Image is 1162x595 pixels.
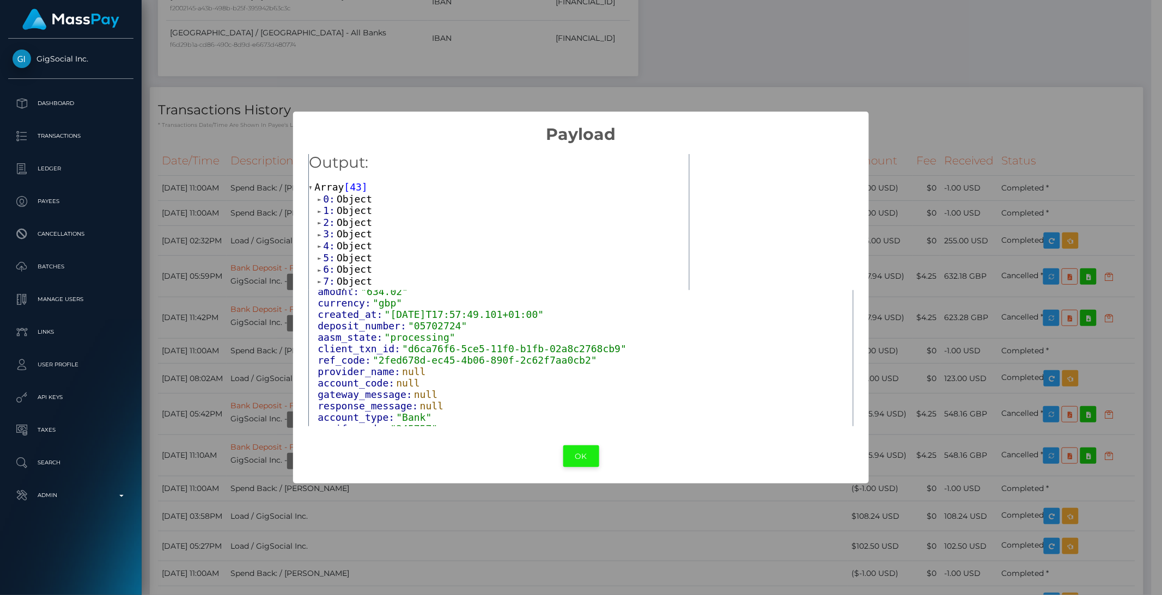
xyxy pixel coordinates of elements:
[22,9,119,30] img: MassPay Logo
[337,252,372,263] span: Object
[337,287,372,298] span: Object
[337,240,372,252] span: Object
[337,193,372,205] span: Object
[323,275,337,287] span: 7:
[318,332,384,343] span: aasm_state:
[13,226,129,242] p: Cancellations
[420,400,443,412] span: null
[408,320,467,332] span: "05702724"
[13,422,129,438] p: Taxes
[323,263,337,275] span: 6:
[402,343,626,354] span: "d6ca76f6-5ce5-11f0-b1fb-02a8c2768cb9"
[13,389,129,406] p: API Keys
[323,287,337,298] span: 8:
[323,193,337,205] span: 0:
[323,228,337,240] span: 3:
[397,377,420,389] span: null
[13,324,129,340] p: Links
[13,193,129,210] p: Payees
[318,297,373,309] span: currency:
[13,291,129,308] p: Manage Users
[337,217,372,228] span: Object
[318,389,414,400] span: gateway_message:
[318,320,408,332] span: deposit_number:
[13,487,129,504] p: Admin
[350,181,362,193] span: 43
[373,354,597,366] span: "2fed678d-ec45-4b06-890f-2c62f7aa0cb2"
[13,50,31,68] img: GigSocial Inc.
[13,357,129,373] p: User Profile
[8,54,133,64] span: GigSocial Inc.
[337,228,372,240] span: Object
[337,205,372,216] span: Object
[323,217,337,228] span: 2:
[309,152,689,174] h5: Output:
[397,412,432,423] span: "Bank"
[337,275,372,287] span: Object
[13,259,129,275] p: Batches
[385,309,544,320] span: "[DATE]T17:57:49.101+01:00"
[13,95,129,112] p: Dashboard
[318,377,396,389] span: account_code:
[318,400,419,412] span: response_message:
[318,354,373,366] span: ref_code:
[385,332,455,343] span: "processing"
[293,112,869,144] h2: Payload
[323,205,337,216] span: 1:
[344,181,350,193] span: [
[318,366,402,377] span: provider_name:
[337,263,372,275] span: Object
[402,366,425,377] span: null
[314,181,344,193] span: Array
[373,297,402,309] span: "gbp"
[318,343,402,354] span: client_txn_id:
[318,412,396,423] span: account_type:
[13,128,129,144] p: Transactions
[323,240,337,252] span: 4:
[318,309,384,320] span: created_at:
[318,423,390,434] span: verify_code:
[361,286,408,297] span: "634.02"
[362,181,368,193] span: ]
[391,423,438,434] span: "345757"
[318,286,361,297] span: amount:
[323,252,337,263] span: 5:
[13,455,129,471] p: Search
[563,445,599,468] button: OK
[13,161,129,177] p: Ledger
[414,389,437,400] span: null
